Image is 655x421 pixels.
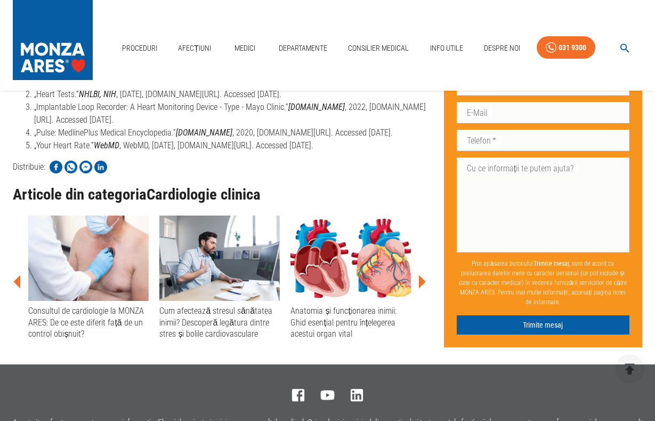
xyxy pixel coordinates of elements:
li: „Your Heart Rate.” , WebMD, [DATE], [DOMAIN_NAME][URL]. Accessed [DATE]. [34,139,427,152]
em: [DOMAIN_NAME] [176,128,232,138]
li: „Implantable Loop Recorder: A Heart Monitoring Device - Type - Mayo Clinic.” , 2022, [DOMAIN_NAME... [34,101,427,126]
a: Info Utile [426,37,467,59]
a: 031 9300 [537,36,595,59]
li: „Heart Tests.” , [DATE], [DOMAIN_NAME][URL]. Accessed [DATE]. [34,88,427,101]
img: Anatomia și funcționarea inimii: Ghid esențial pentru înțelegerea acestui organ vital [290,216,411,301]
p: Distribuie: [13,161,45,173]
b: Trimite mesaj [533,260,569,267]
li: „Pulse: MedlinePlus Medical Encyclopedia.” , 2020, [DOMAIN_NAME][URL]. Accessed [DATE]. [34,126,427,139]
h3: Articole din categoria Cardiologie clinica [13,186,427,203]
div: Cum afectează stresul sănătatea inimii? Descoperă legătura dintre stres și bolile cardiovasculare [159,305,280,339]
em: WebMD [94,140,119,150]
button: Trimite mesaj [457,315,629,335]
a: Proceduri [118,37,161,59]
img: Cum afectează stresul sănătatea inimii? Descoperă legătura dintre stres și bolile cardiovasculare [159,216,280,301]
img: Consultul de cardiologie la MONZA ARES: De ce este diferit față de un control obișnuit? [28,216,149,301]
a: Anatomia și funcționarea inimii: Ghid esențial pentru înțelegerea acestui organ vital [290,216,411,339]
img: Share on Facebook Messenger [79,161,92,173]
a: Despre Noi [480,37,524,59]
a: Cum afectează stresul sănătatea inimii? Descoperă legătura dintre stres și bolile cardiovasculare [159,216,280,339]
img: Share on LinkedIn [94,161,107,173]
img: Share on Facebook [50,161,62,173]
em: NHLBI, NIH [79,89,116,99]
div: 031 9300 [559,41,586,54]
a: Afecțiuni [174,37,215,59]
a: Consilier Medical [344,37,413,59]
a: Consultul de cardiologie la MONZA ARES: De ce este diferit față de un control obișnuit? [28,216,149,339]
p: Prin apăsarea butonului , sunt de acord cu prelucrarea datelor mele cu caracter personal (ce pot ... [457,255,629,311]
em: [DOMAIN_NAME] [288,102,345,112]
div: Consultul de cardiologie la MONZA ARES: De ce este diferit față de un control obișnuit? [28,305,149,339]
button: delete [615,354,644,384]
a: Medici [228,37,262,59]
div: Anatomia și funcționarea inimii: Ghid esențial pentru înțelegerea acestui organ vital [290,305,411,339]
img: Share on WhatsApp [64,161,77,173]
a: Departamente [274,37,331,59]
